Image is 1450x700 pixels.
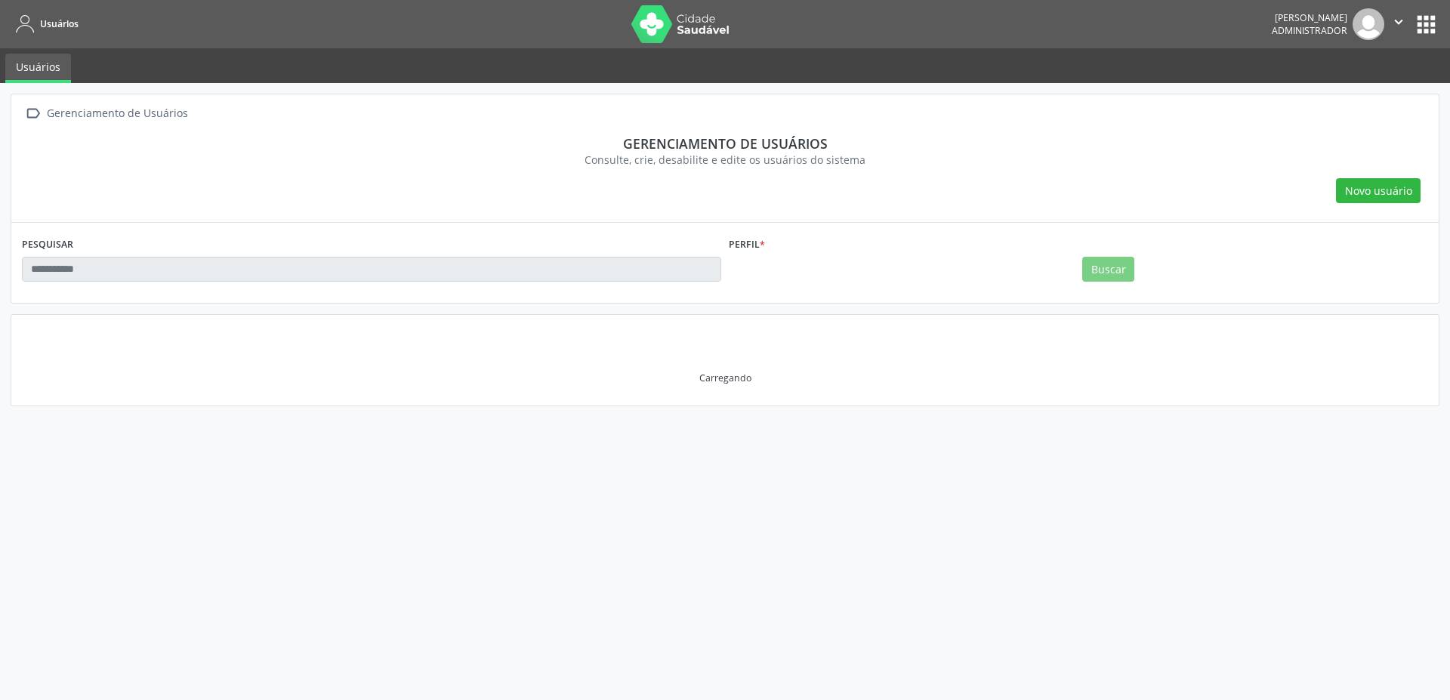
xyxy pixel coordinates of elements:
[1413,11,1439,38] button: apps
[1336,178,1421,204] button: Novo usuário
[1082,257,1134,282] button: Buscar
[32,135,1418,152] div: Gerenciamento de usuários
[44,103,190,125] div: Gerenciamento de Usuários
[11,11,79,36] a: Usuários
[729,233,765,257] label: Perfil
[32,152,1418,168] div: Consulte, crie, desabilite e edite os usuários do sistema
[22,233,73,257] label: PESQUISAR
[1345,183,1412,199] span: Novo usuário
[1390,14,1407,30] i: 
[1353,8,1384,40] img: img
[22,103,44,125] i: 
[1272,11,1347,24] div: [PERSON_NAME]
[1384,8,1413,40] button: 
[40,17,79,30] span: Usuários
[5,54,71,83] a: Usuários
[22,103,190,125] a:  Gerenciamento de Usuários
[1272,24,1347,37] span: Administrador
[699,372,751,384] div: Carregando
